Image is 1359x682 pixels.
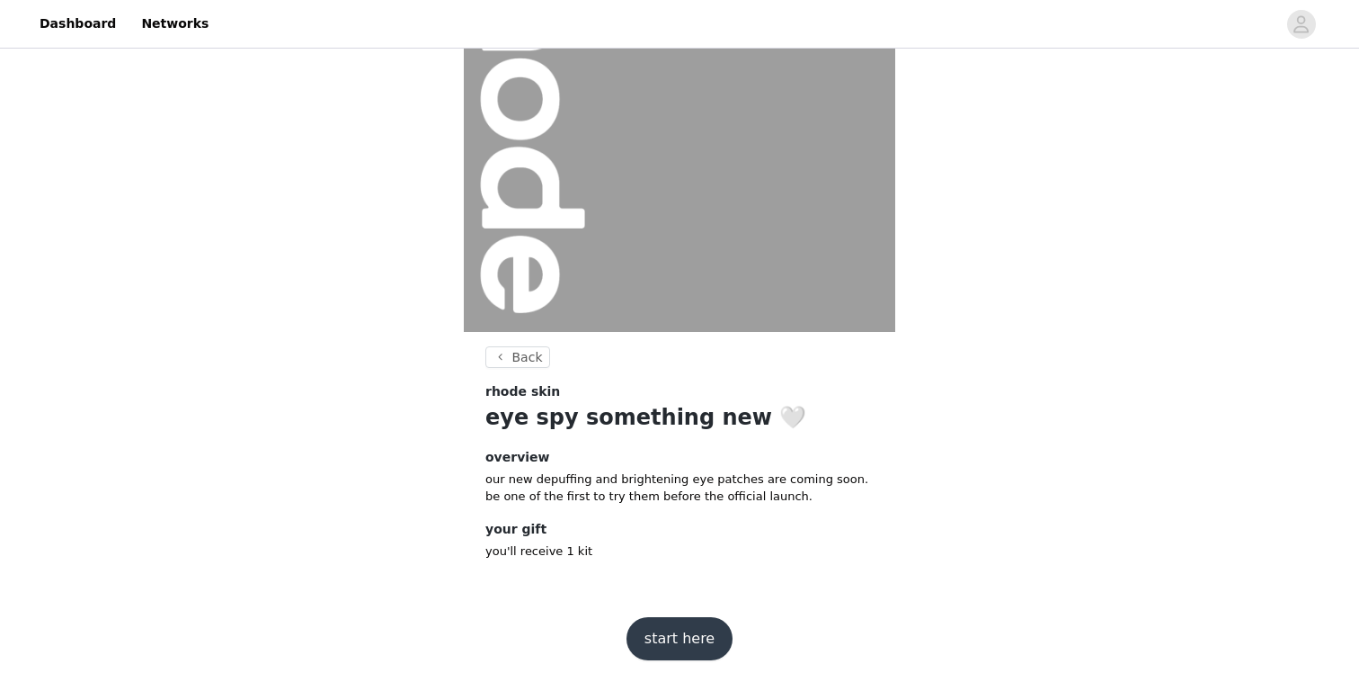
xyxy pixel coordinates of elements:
[485,448,874,467] h4: overview
[626,617,733,660] button: start here
[485,382,560,401] span: rhode skin
[485,401,874,434] h1: eye spy something new 🤍
[485,471,874,506] p: our new depuffing and brightening eye patches are coming soon. be one of the first to try them be...
[485,346,550,368] button: Back
[29,4,127,44] a: Dashboard
[1292,10,1310,39] div: avatar
[485,520,874,539] h4: your gift
[485,543,874,561] p: you'll receive 1 kit
[130,4,219,44] a: Networks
